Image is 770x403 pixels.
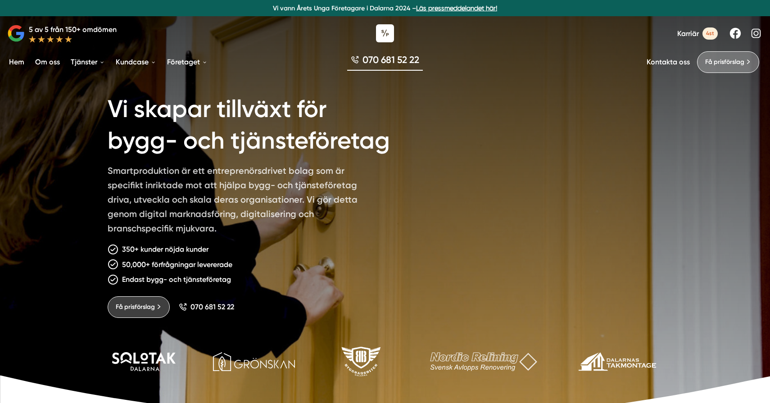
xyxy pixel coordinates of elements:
p: Smartproduktion är ett entreprenörsdrivet bolag som är specifikt inriktade mot att hjälpa bygg- o... [108,163,367,239]
a: Tjänster [69,50,107,73]
a: Kundcase [114,50,158,73]
span: 070 681 52 22 [190,303,234,311]
a: 070 681 52 22 [347,53,423,71]
p: Vi vann Årets Unga Företagare i Dalarna 2024 – [4,4,766,13]
p: 50,000+ förfrågningar levererade [122,259,232,270]
a: Få prisförslag [108,296,170,318]
span: 4st [702,27,718,40]
span: Karriär [677,29,699,38]
p: 350+ kunder nöjda kunder [122,244,208,255]
span: Få prisförslag [116,302,155,312]
a: Företaget [165,50,209,73]
a: Få prisförslag [697,51,759,73]
a: Hem [7,50,26,73]
a: Karriär 4st [677,27,718,40]
p: 5 av 5 från 150+ omdömen [29,24,117,35]
a: 070 681 52 22 [179,303,234,311]
a: Kontakta oss [647,58,690,66]
span: 070 681 52 22 [362,53,419,66]
p: Endast bygg- och tjänsteföretag [122,274,231,285]
a: Om oss [33,50,62,73]
a: Läs pressmeddelandet här! [416,5,497,12]
h1: Vi skapar tillväxt för bygg- och tjänsteföretag [108,83,422,163]
span: Få prisförslag [705,57,744,67]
